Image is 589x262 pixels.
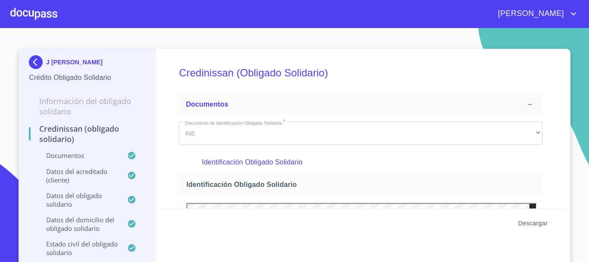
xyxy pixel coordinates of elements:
p: Datos del Domicilio del Obligado Solidario [29,215,127,233]
p: Credinissan (Obligado Solidario) [29,123,145,144]
img: Docupass spot blue [29,55,46,69]
span: Identificación Obligado Solidario [186,180,539,189]
span: Documentos [186,101,228,108]
div: J [PERSON_NAME] [29,55,145,73]
h5: Credinissan (Obligado Solidario) [179,55,542,91]
p: Datos del obligado solidario [29,191,127,208]
button: account of current user [492,7,579,21]
div: Documentos [179,94,542,115]
p: Estado civil del obligado solidario [29,240,127,257]
p: Identificación Obligado Solidario [202,157,520,167]
p: Información del Obligado Solidario [29,96,145,117]
p: Crédito Obligado Solidario [29,73,145,83]
span: Descargar [518,218,548,229]
p: Documentos [29,151,127,160]
p: Datos del acreditado (cliente) [29,167,127,184]
div: INE [179,122,542,145]
span: [PERSON_NAME] [492,7,568,21]
button: Descargar [515,215,551,231]
p: J [PERSON_NAME] [46,59,103,66]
